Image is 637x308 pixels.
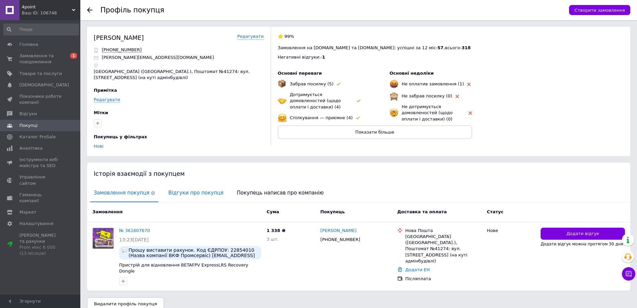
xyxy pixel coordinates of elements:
a: № 361607670 [119,228,150,233]
span: Видалити профіль покупця [94,301,157,306]
span: Cума [266,209,279,214]
span: Додати відгук можна протягом 30 дня [541,242,623,246]
span: Показати більше [355,130,394,135]
h1: Профіль покупця [100,6,164,14]
input: Пошук [3,23,79,35]
span: Мітки [94,110,108,115]
span: 57 [437,45,444,50]
span: Покупець [320,209,345,214]
span: Основні переваги [278,71,322,76]
img: rating-tag-type [356,117,360,120]
span: Не оплатив замовлення (1) [402,81,464,86]
img: rating-tag-type [456,95,459,98]
div: [GEOGRAPHIC_DATA] ([GEOGRAPHIC_DATA].), Поштомат №41274: вул. [STREET_ADDRESS] (на куті адмінбуді... [405,234,482,264]
div: Покупець у фільтрах [94,134,262,140]
img: :speech_balloon: [122,247,127,253]
span: 1 [322,55,325,60]
button: Створити замовлення [569,5,630,15]
img: emoji [390,92,398,100]
span: 4point [22,4,72,10]
span: Дотримується домовленостей (щодо оплати і доставки) (4) [290,92,341,109]
img: emoji [390,80,398,88]
span: 1 338 ₴ [266,228,285,233]
button: Додати відгук [541,228,625,240]
span: Примітка [94,88,117,93]
div: Нова Пошта [405,228,482,234]
img: emoji [390,108,398,117]
p: [PERSON_NAME][EMAIL_ADDRESS][DOMAIN_NAME] [102,55,214,61]
span: Гаманець компанії [19,192,62,204]
span: 3 шт. [266,237,278,242]
span: Відгуки [19,111,37,117]
div: Ваш ID: 106748 [22,10,80,16]
span: Замовлення [92,209,123,214]
span: 99% [285,34,294,39]
span: Не дотримується домовленостей (щодо оплати і доставки) (0) [402,104,453,121]
img: rating-tag-type [357,99,361,102]
img: Фото товару [93,228,113,249]
span: Налаштування [19,221,54,227]
span: Товари та послуги [19,71,62,77]
span: 318 [462,45,471,50]
button: Чат з покупцем [622,267,635,281]
span: Доставка та оплата [397,209,447,214]
span: Не забрав посилку (0) [402,93,452,98]
span: Показники роботи компанії [19,93,62,105]
span: Замовлення та повідомлення [19,53,62,65]
span: Спілкування — приємне (4) [290,115,353,120]
img: emoji [278,80,286,88]
span: [DEMOGRAPHIC_DATA] [19,82,69,88]
span: Інструменти веб-майстра та SEO [19,157,62,169]
span: Історія взаємодії з покупцем [94,170,185,177]
a: Редагувати [237,33,264,40]
span: Замовлення на [DOMAIN_NAME] та [DOMAIN_NAME]: успішні за 12 міс - , всього - [278,45,471,50]
span: Негативні відгуки: - [278,55,322,60]
div: Повернутися назад [87,7,92,13]
img: emoji [278,96,287,105]
span: Прошу виставити рахунок. Код ЄДРПОУ: 22854010 (Назва компанії ВКФ Промсервіс) [EMAIL_ADDRESS][DOM... [129,247,258,258]
a: Нові [94,144,103,149]
span: Покупець написав про компанію [234,184,327,202]
span: Основні недоліки [390,71,434,76]
div: Prom мікс 6 000 (13 місяців) [19,244,62,256]
img: rating-tag-type [469,111,472,115]
div: [PERSON_NAME] [94,33,144,42]
span: Маркет [19,209,36,215]
span: Покупці [19,123,37,129]
a: Пристрій для відновлення BETAFPV ExpressLRS Recovery Dongle [119,262,248,274]
span: Створити замовлення [574,8,625,13]
a: Додати ЕН [405,267,430,272]
button: Показати більше [278,126,472,139]
a: [PERSON_NAME] [320,228,356,234]
span: Статус [487,209,503,214]
span: Замовлення покупця [90,184,158,202]
div: [PHONE_NUMBER] [319,235,362,244]
div: Післяплата [405,276,482,282]
span: Забрав посилку (5) [290,81,334,86]
span: Управління сайтом [19,174,62,186]
a: Фото товару [92,228,114,249]
span: 1 [70,53,77,59]
span: [PERSON_NAME] та рахунки [19,232,62,257]
span: Додати відгук [566,231,599,237]
a: Редагувати [94,97,120,102]
span: 13:23[DATE] [119,237,149,242]
span: Відгуки про покупця [165,184,227,202]
span: Аналітика [19,145,43,151]
div: Нове [487,228,535,234]
span: Каталог ProSale [19,134,56,140]
img: rating-tag-type [467,83,471,86]
span: Головна [19,42,38,48]
img: emoji [278,113,287,122]
span: Відправити SMS [102,47,142,53]
img: rating-tag-type [337,83,340,86]
p: [GEOGRAPHIC_DATA] ([GEOGRAPHIC_DATA].), Поштомат №41274: вул. [STREET_ADDRESS] (на куті адмінбуді... [94,69,264,81]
